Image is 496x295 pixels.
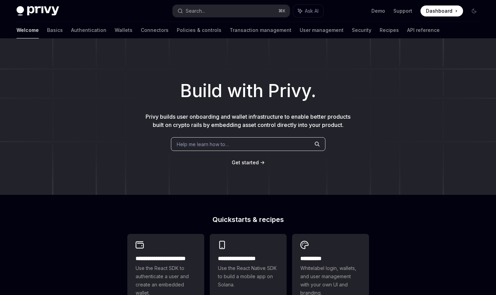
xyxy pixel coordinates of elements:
[177,22,221,38] a: Policies & controls
[16,22,39,38] a: Welcome
[420,5,463,16] a: Dashboard
[232,160,259,165] span: Get started
[371,8,385,14] a: Demo
[11,78,485,104] h1: Build with Privy.
[380,22,399,38] a: Recipes
[141,22,169,38] a: Connectors
[305,8,319,14] span: Ask AI
[300,22,344,38] a: User management
[352,22,371,38] a: Security
[407,22,440,38] a: API reference
[177,141,229,148] span: Help me learn how to…
[426,8,452,14] span: Dashboard
[393,8,412,14] a: Support
[16,6,59,16] img: dark logo
[232,159,259,166] a: Get started
[469,5,480,16] button: Toggle dark mode
[293,5,323,17] button: Ask AI
[278,8,286,14] span: ⌘ K
[173,5,290,17] button: Search...⌘K
[127,216,369,223] h2: Quickstarts & recipes
[230,22,291,38] a: Transaction management
[47,22,63,38] a: Basics
[218,264,278,289] span: Use the React Native SDK to build a mobile app on Solana.
[186,7,205,15] div: Search...
[71,22,106,38] a: Authentication
[146,113,350,128] span: Privy builds user onboarding and wallet infrastructure to enable better products built on crypto ...
[115,22,132,38] a: Wallets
